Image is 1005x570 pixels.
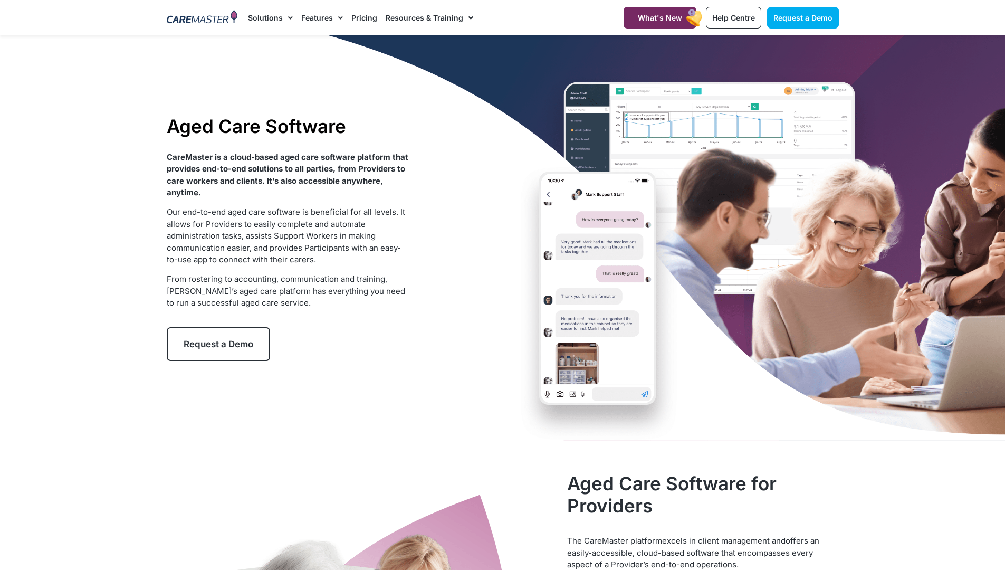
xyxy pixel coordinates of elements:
span: offers an easily-accessible, cloud-based software that encompasses every aspect of a Provider’s e... [567,536,819,569]
h2: Aged Care Software for Providers [567,472,838,517]
h1: Aged Care Software [167,115,409,137]
img: CareMaster Logo [167,10,238,26]
span: Request a Demo [773,13,832,22]
span: From rostering to accounting, communication and training, [PERSON_NAME]’s aged care platform has ... [167,274,405,308]
a: Request a Demo [767,7,839,28]
span: Help Centre [712,13,755,22]
span: What's New [638,13,682,22]
strong: CareMaster is a cloud-based aged care software platform that provides end-to-end solutions to all... [167,152,408,198]
span: The CareMaster platform [567,536,662,546]
span: Request a Demo [184,339,253,349]
a: What's New [624,7,696,28]
a: Request a Demo [167,327,270,361]
span: Our end-to-end aged care software is beneficial for all levels. It allows for Providers to easily... [167,207,405,264]
a: Help Centre [706,7,761,28]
